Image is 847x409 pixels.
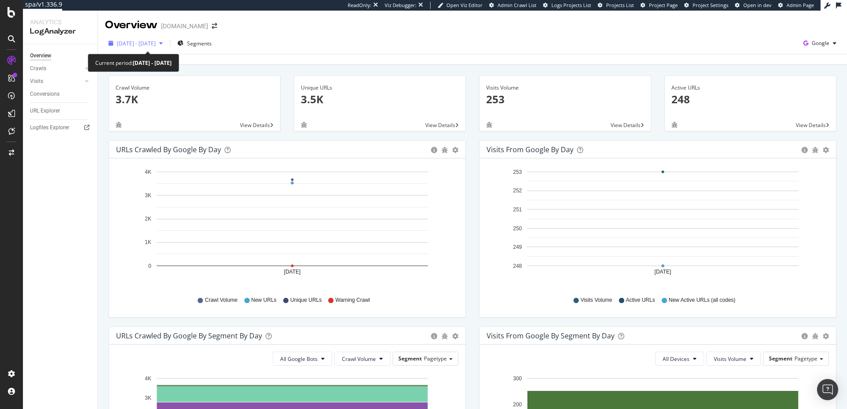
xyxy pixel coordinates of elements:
span: Projects List [606,2,634,8]
span: Open in dev [743,2,772,8]
span: Active URLs [626,296,655,304]
b: [DATE] - [DATE] [133,59,172,67]
div: gear [452,333,458,339]
div: Crawls [30,64,46,73]
a: Visits [30,77,82,86]
p: 253 [486,92,644,107]
div: Visits [30,77,43,86]
text: 2K [145,216,151,222]
div: Open Intercom Messenger [817,379,838,400]
span: Logs Projects List [551,2,591,8]
div: Visits Volume [486,84,644,92]
a: Project Page [641,2,678,9]
div: circle-info [431,147,437,153]
button: [DATE] - [DATE] [105,36,166,50]
span: Admin Page [787,2,814,8]
text: 3K [145,395,151,401]
span: Visits Volume [581,296,612,304]
span: Segments [187,40,212,47]
text: [DATE] [284,269,301,275]
div: URL Explorer [30,106,60,116]
div: Active URLs [671,84,829,92]
svg: A chart. [487,165,826,288]
div: bug [116,122,122,128]
p: 3.5K [301,92,459,107]
div: bug [301,122,307,128]
span: Crawl Volume [205,296,237,304]
div: bug [442,147,448,153]
div: Overview [105,18,157,33]
div: [DOMAIN_NAME] [161,22,208,30]
div: Overview [30,51,51,60]
div: URLs Crawled by Google by day [116,145,221,154]
span: All Devices [663,355,690,363]
div: Logfiles Explorer [30,123,69,132]
text: 4K [145,375,151,382]
a: Projects List [598,2,634,9]
span: View Details [611,121,641,129]
span: Unique URLs [290,296,322,304]
text: 249 [513,244,522,250]
text: 252 [513,188,522,194]
span: Pagetype [795,355,817,362]
span: Segment [398,355,422,362]
span: All Google Bots [280,355,318,363]
span: Project Page [649,2,678,8]
div: Analytics [30,18,90,26]
a: Overview [30,51,91,60]
button: Crawl Volume [334,352,390,366]
span: Open Viz Editor [446,2,483,8]
button: Segments [174,36,215,50]
div: Crawl Volume [116,84,274,92]
div: Unique URLs [301,84,459,92]
span: Pagetype [424,355,447,362]
div: gear [823,147,829,153]
a: Open Viz Editor [438,2,483,9]
div: gear [452,147,458,153]
span: Crawl Volume [342,355,376,363]
a: Admin Crawl List [489,2,536,9]
text: [DATE] [655,269,671,275]
text: 251 [513,206,522,213]
span: New Active URLs (all codes) [669,296,735,304]
a: Project Settings [684,2,728,9]
a: Open in dev [735,2,772,9]
div: bug [442,333,448,339]
span: Google [812,39,829,47]
svg: A chart. [116,165,455,288]
span: Project Settings [693,2,728,8]
div: bug [812,333,818,339]
div: circle-info [802,147,808,153]
div: bug [486,122,492,128]
button: All Devices [655,352,704,366]
p: 248 [671,92,829,107]
div: LogAnalyzer [30,26,90,37]
div: gear [823,333,829,339]
text: 250 [513,225,522,232]
a: Logs Projects List [543,2,591,9]
div: circle-info [802,333,808,339]
text: 300 [513,375,522,382]
button: All Google Bots [273,352,332,366]
div: Conversions [30,90,60,99]
div: circle-info [431,333,437,339]
span: New URLs [251,296,277,304]
span: View Details [425,121,455,129]
text: 200 [513,401,522,408]
span: View Details [796,121,826,129]
span: Segment [769,355,792,362]
div: ReadOnly: [348,2,371,9]
div: URLs Crawled by Google By Segment By Day [116,331,262,340]
div: Visits from Google By Segment By Day [487,331,615,340]
span: [DATE] - [DATE] [117,40,156,47]
button: Google [800,36,840,50]
text: 1K [145,240,151,246]
a: Conversions [30,90,91,99]
div: arrow-right-arrow-left [212,23,217,29]
a: Admin Page [778,2,814,9]
div: Current period: [95,58,172,68]
a: Logfiles Explorer [30,123,91,132]
text: 253 [513,169,522,175]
